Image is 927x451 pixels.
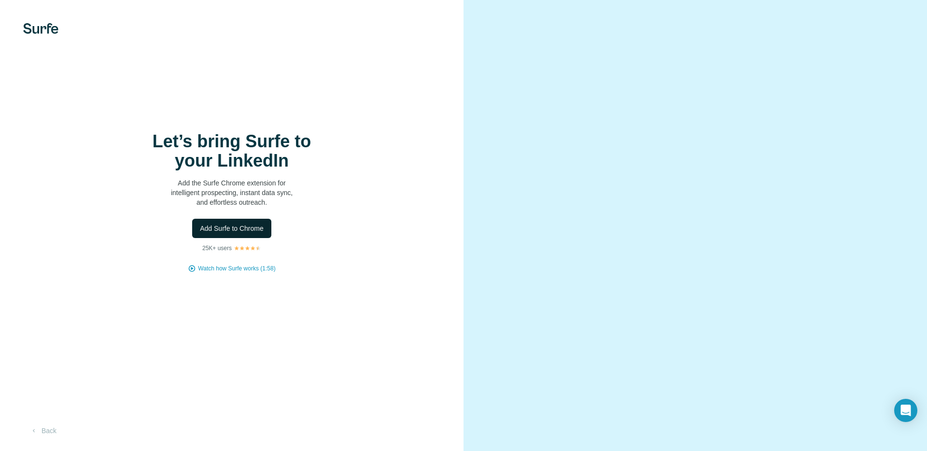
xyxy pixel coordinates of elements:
[23,23,58,34] img: Surfe's logo
[23,422,63,439] button: Back
[894,399,917,422] div: Open Intercom Messenger
[198,264,275,273] button: Watch how Surfe works (1:58)
[202,244,232,253] p: 25K+ users
[192,219,271,238] button: Add Surfe to Chrome
[200,224,264,233] span: Add Surfe to Chrome
[135,178,328,207] p: Add the Surfe Chrome extension for intelligent prospecting, instant data sync, and effortless out...
[234,245,261,251] img: Rating Stars
[135,132,328,170] h1: Let’s bring Surfe to your LinkedIn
